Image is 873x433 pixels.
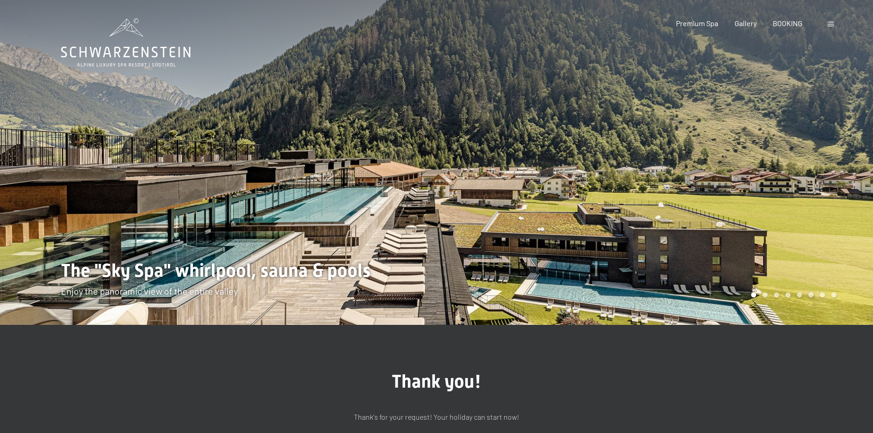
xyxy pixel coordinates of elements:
div: Carousel Page 7 [820,292,825,297]
span: Thank you! [392,371,481,392]
div: Carousel Page 6 [808,292,813,297]
div: Carousel Page 5 [797,292,802,297]
div: Carousel Page 4 [785,292,791,297]
a: BOOKING [773,19,802,27]
div: Carousel Page 3 [774,292,779,297]
div: Carousel Page 1 (Current Slide) [751,292,756,297]
a: Premium Spa [676,19,718,27]
p: Thank's for your request! Your holiday can start now! [208,411,666,423]
div: Carousel Page 8 [831,292,836,297]
div: Carousel Pagination [748,292,836,297]
div: Carousel Page 2 [763,292,768,297]
a: Gallery [735,19,757,27]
